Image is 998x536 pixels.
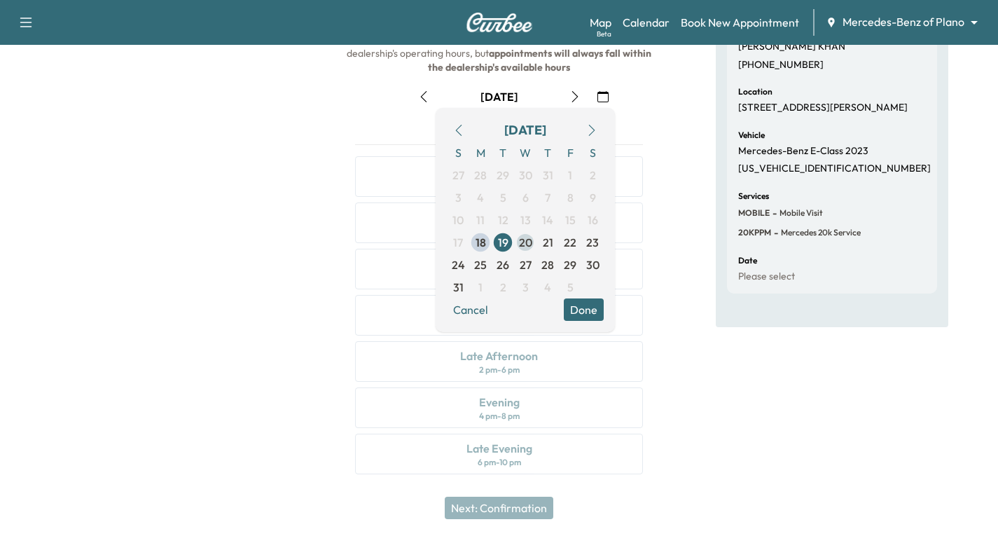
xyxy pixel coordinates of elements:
span: 13 [520,212,531,228]
span: 3 [522,279,529,296]
p: [STREET_ADDRESS][PERSON_NAME] [738,102,908,114]
h6: Services [738,192,769,200]
span: 14 [542,212,553,228]
span: 5 [500,189,506,206]
p: Mercedes-Benz E-Class 2023 [738,145,868,158]
p: Please select [738,270,795,283]
span: 17 [453,234,463,251]
span: W [514,142,536,164]
button: Cancel [447,298,494,321]
h6: Vehicle [738,131,765,139]
span: 28 [541,256,554,273]
span: 19 [498,234,508,251]
span: Mercedes-Benz of Plano [843,14,964,30]
span: 5 [567,279,574,296]
span: T [492,142,514,164]
p: [PERSON_NAME] KHAN [738,41,845,53]
span: S [447,142,469,164]
div: [DATE] [480,89,518,104]
span: 21 [543,234,553,251]
div: Beta [597,29,611,39]
span: MOBILE [738,207,770,219]
img: Curbee Logo [466,13,533,32]
span: 2 [590,167,596,184]
span: 11 [476,212,485,228]
p: [PHONE_NUMBER] [738,59,824,71]
div: [DATE] [504,121,546,140]
span: Mobile Visit [777,207,823,219]
a: Calendar [623,14,670,31]
span: 8 [567,189,574,206]
span: 27 [520,256,532,273]
span: 20KPPM [738,227,771,238]
span: S [581,142,604,164]
span: T [536,142,559,164]
span: 31 [543,167,553,184]
span: 4 [477,189,484,206]
span: M [469,142,492,164]
span: 30 [586,256,600,273]
span: 30 [519,167,532,184]
span: 6 [522,189,529,206]
span: 3 [455,189,462,206]
span: 12 [498,212,508,228]
span: 7 [545,189,550,206]
span: 10 [452,212,464,228]
span: 18 [476,234,486,251]
span: 22 [564,234,576,251]
button: Done [564,298,604,321]
span: 23 [586,234,599,251]
span: 24 [452,256,465,273]
span: 15 [565,212,576,228]
span: 31 [453,279,464,296]
a: Book New Appointment [681,14,799,31]
a: MapBeta [590,14,611,31]
span: 9 [590,189,596,206]
h6: Location [738,88,772,96]
span: 2 [500,279,506,296]
span: 1 [568,167,572,184]
span: - [771,226,778,240]
span: 20 [519,234,532,251]
span: 28 [474,167,487,184]
span: Mercedes 20k Service [778,227,861,238]
span: 1 [478,279,483,296]
span: - [770,206,777,220]
p: [US_VEHICLE_IDENTIFICATION_NUMBER] [738,163,931,175]
span: 29 [564,256,576,273]
span: 25 [474,256,487,273]
span: 27 [452,167,464,184]
span: 16 [588,212,598,228]
span: 29 [497,167,509,184]
h6: Date [738,256,757,265]
b: appointments will always fall within the dealership's available hours [428,47,653,74]
span: 4 [544,279,551,296]
span: 26 [497,256,509,273]
span: F [559,142,581,164]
